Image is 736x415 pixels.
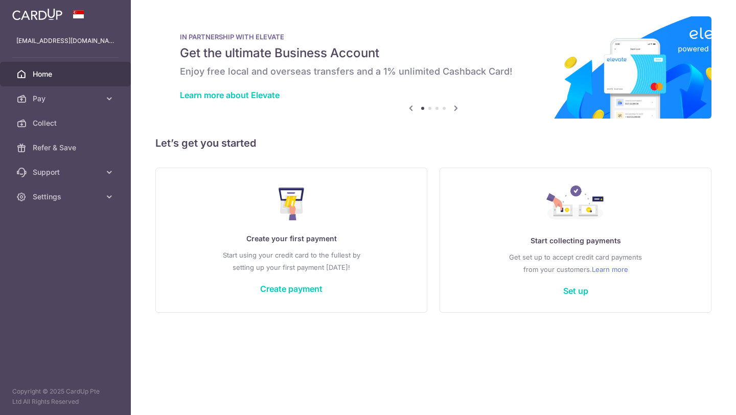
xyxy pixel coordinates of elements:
[155,135,711,151] h5: Let’s get you started
[12,8,62,20] img: CardUp
[461,251,691,275] p: Get set up to accept credit card payments from your customers.
[176,233,406,245] p: Create your first payment
[279,188,305,220] img: Make Payment
[33,94,100,104] span: Pay
[176,249,406,273] p: Start using your credit card to the fullest by setting up your first payment [DATE]!
[16,36,114,46] p: [EMAIL_ADDRESS][DOMAIN_NAME]
[33,192,100,202] span: Settings
[260,284,323,294] a: Create payment
[180,45,687,61] h5: Get the ultimate Business Account
[180,90,280,100] a: Learn more about Elevate
[33,118,100,128] span: Collect
[180,65,687,78] h6: Enjoy free local and overseas transfers and a 1% unlimited Cashback Card!
[33,167,100,177] span: Support
[33,69,100,79] span: Home
[592,263,628,275] a: Learn more
[563,286,588,296] a: Set up
[461,235,691,247] p: Start collecting payments
[155,16,711,119] img: Renovation banner
[33,143,100,153] span: Refer & Save
[180,33,687,41] p: IN PARTNERSHIP WITH ELEVATE
[546,186,605,222] img: Collect Payment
